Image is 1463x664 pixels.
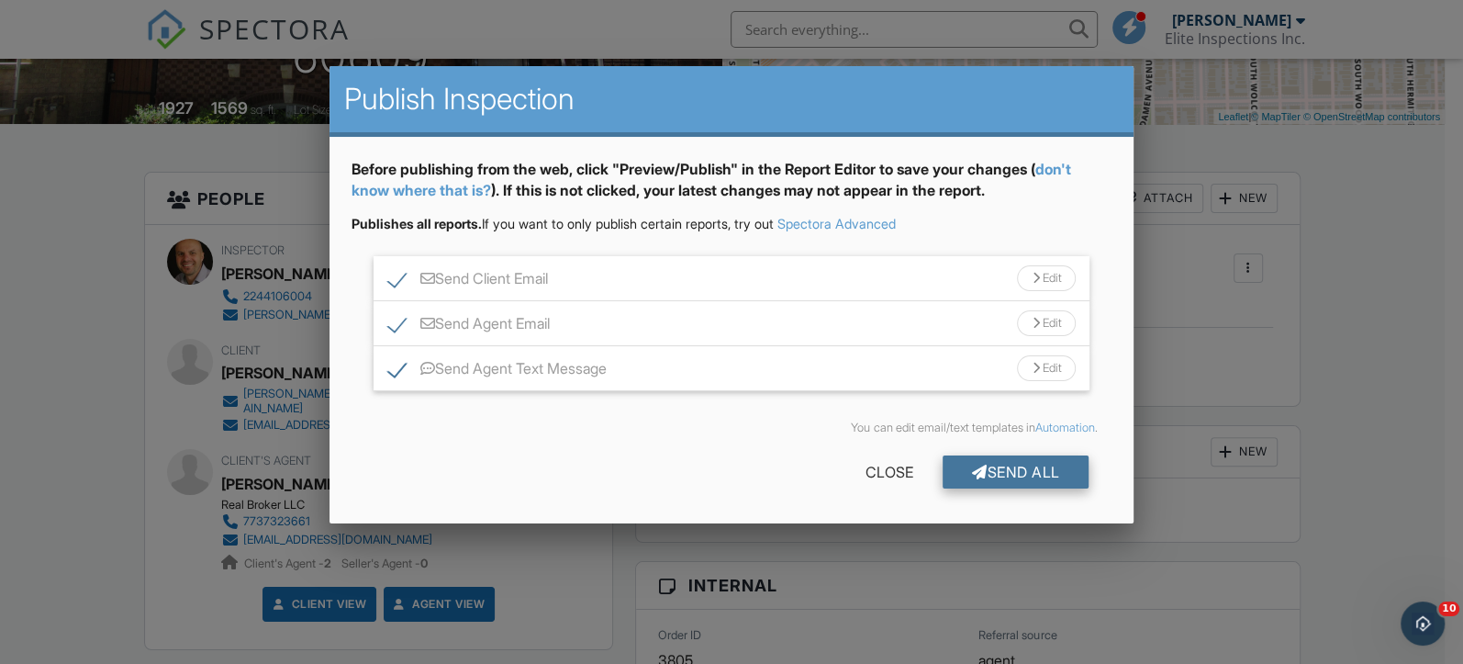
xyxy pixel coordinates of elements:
div: Edit [1017,355,1076,381]
div: Send All [943,456,1089,489]
a: Automation [1034,421,1094,434]
div: Close [836,456,943,489]
a: don't know where that is? [352,160,1071,198]
label: Send Client Email [388,270,548,293]
span: If you want to only publish certain reports, try out [352,216,774,231]
div: You can edit email/text templates in . [366,421,1098,435]
label: Send Agent Text Message [388,360,607,383]
h2: Publish Inspection [344,81,1120,118]
span: 10 [1438,602,1459,616]
div: Edit [1017,310,1076,336]
iframe: Intercom live chat [1401,602,1445,646]
a: Spectora Advanced [777,216,896,231]
strong: Publishes all reports. [352,216,482,231]
label: Send Agent Email [388,315,550,338]
div: Before publishing from the web, click "Preview/Publish" in the Report Editor to save your changes... [352,159,1112,215]
div: Edit [1017,265,1076,291]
